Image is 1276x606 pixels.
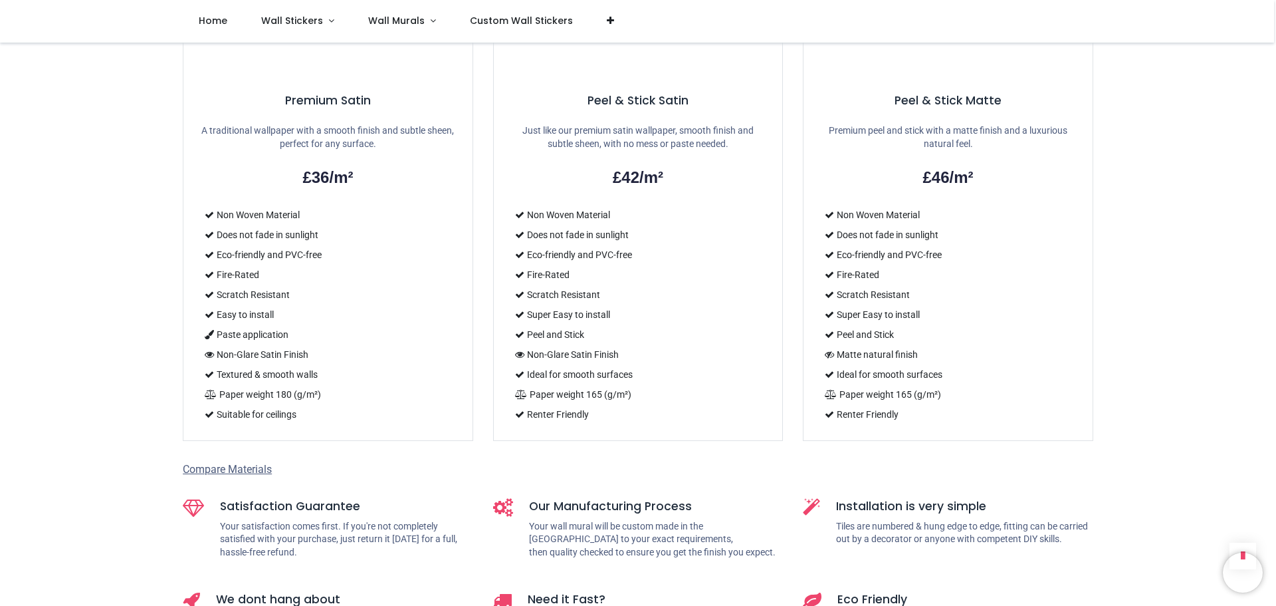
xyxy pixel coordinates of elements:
li: Paper weight 165 (g/m²) [510,384,767,404]
li: Paper weight 165 (g/m²) [819,384,1077,404]
li: Paper weight 180 (g/m²) [199,384,457,404]
li: Super Easy to install [510,305,767,325]
p: Your wall mural will be custom made in the [GEOGRAPHIC_DATA] to your exact requirements, then qua... [529,520,784,559]
h2: £42/m² [510,166,767,189]
li: Eco-friendly and PVC-free [819,245,1077,265]
li: Non Woven Material [819,205,1077,225]
li: Textured & smooth walls [199,365,457,384]
li: Ideal for smooth surfaces [819,365,1077,384]
li: Peel and Stick [819,325,1077,345]
h5: Satisfaction Guarantee [220,498,473,515]
h2: £46/m² [819,166,1077,189]
h5: Installation is very simple [836,498,1093,515]
li: Super Easy to install [819,305,1077,325]
li: Eco-friendly and PVC-free [199,245,457,265]
p: Your satisfaction comes first. If you're not completely satisfied with your purchase, just return... [220,520,473,559]
span: Wall Stickers [261,14,323,27]
p: A traditional wallpaper with a smooth finish and subtle sheen, perfect for any surface. [199,124,457,150]
span: Custom Wall Stickers [470,14,573,27]
li: Fire-Rated [199,265,457,285]
iframe: Brevo live chat [1223,553,1263,593]
p: Tiles are numbered & hung edge to edge, fitting can be carried out by a decorator or anyone with ... [836,520,1093,546]
li: Easy to install [199,305,457,325]
h2: £36/m² [199,166,457,189]
h5: Peel & Stick Matte [819,92,1077,109]
span: Wall Murals [368,14,425,27]
li: Renter Friendly [819,404,1077,424]
li: Non Woven Material [199,205,457,225]
h5: Peel & Stick Satin [510,92,767,109]
li: Scratch Resistant [199,285,457,305]
li: Peel and Stick [510,325,767,345]
h5: Our Manufacturing Process [529,498,784,515]
h5: Premium Satin [199,92,457,109]
li: Scratch Resistant [510,285,767,305]
li: Does not fade in sunlight [199,225,457,245]
li: Non-Glare Satin Finish [199,345,457,365]
li: Does not fade in sunlight [819,225,1077,245]
li: Does not fade in sunlight [510,225,767,245]
span: Home [199,14,227,27]
li: Eco-friendly and PVC-free [510,245,767,265]
li: Suitable for ceilings [199,404,457,424]
li: Paste application [199,325,457,345]
p: Premium peel and stick with a matte finish and a luxurious natural feel. [819,124,1077,150]
li: Non-Glare Satin Finish [510,345,767,365]
li: Scratch Resistant [819,285,1077,305]
p: Just like our premium satin wallpaper, smooth finish and subtle sheen, with no mess or paste needed. [510,124,767,150]
span: Compare Materials [183,463,272,476]
li: Fire-Rated [819,265,1077,285]
li: Renter Friendly [510,404,767,424]
li: Matte natural finish [819,345,1077,365]
li: Fire-Rated [510,265,767,285]
li: Non Woven Material [510,205,767,225]
li: Ideal for smooth surfaces [510,365,767,384]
